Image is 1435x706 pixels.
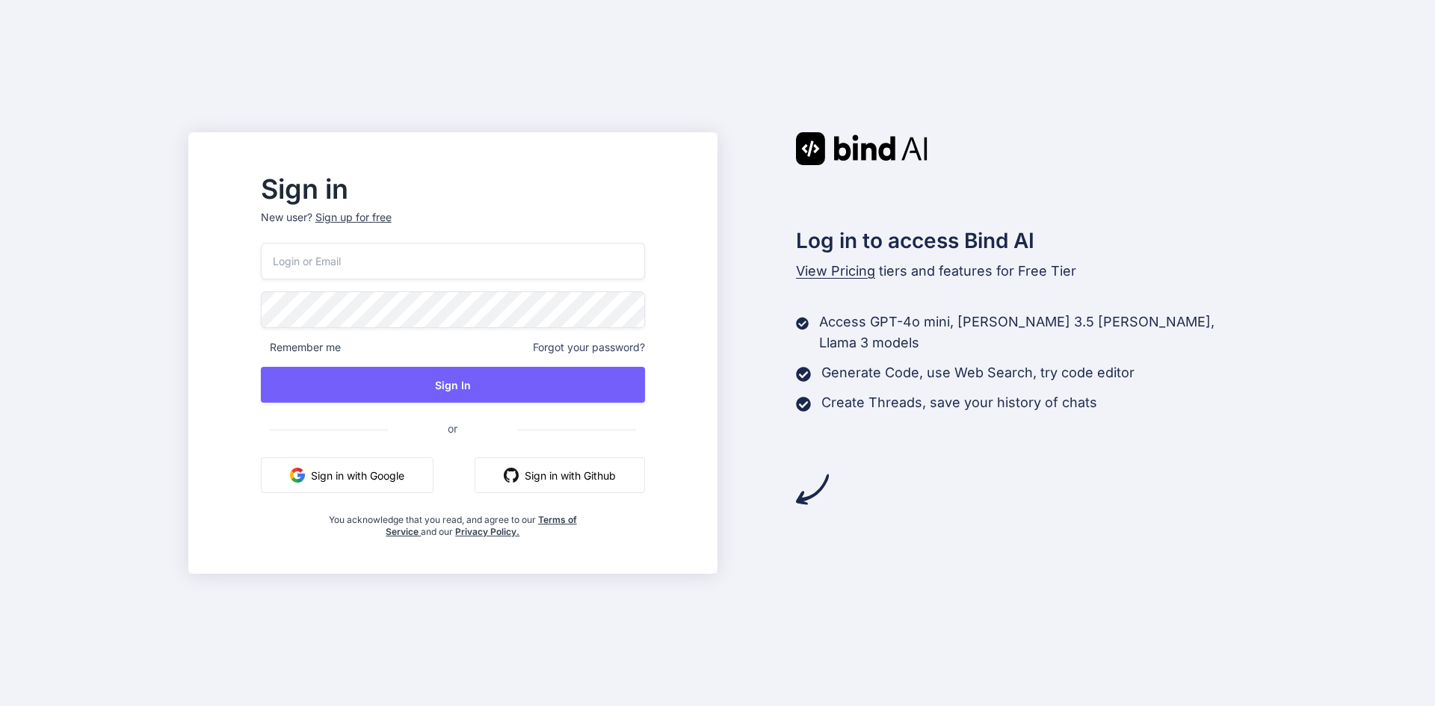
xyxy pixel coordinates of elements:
img: github [504,468,519,483]
p: Access GPT-4o mini, [PERSON_NAME] 3.5 [PERSON_NAME], Llama 3 models [819,312,1247,353]
span: Remember me [261,340,341,355]
p: Create Threads, save your history of chats [821,392,1097,413]
div: Sign up for free [315,210,392,225]
span: or [388,410,517,447]
h2: Log in to access Bind AI [796,225,1247,256]
span: Forgot your password? [533,340,645,355]
img: Bind AI logo [796,132,928,165]
p: New user? [261,210,645,243]
div: You acknowledge that you read, and agree to our and our [324,505,581,538]
p: Generate Code, use Web Search, try code editor [821,362,1135,383]
button: Sign In [261,367,645,403]
span: View Pricing [796,263,875,279]
img: arrow [796,473,829,506]
button: Sign in with Google [261,457,433,493]
h2: Sign in [261,177,645,201]
a: Terms of Service [386,514,577,537]
a: Privacy Policy. [455,526,519,537]
img: google [290,468,305,483]
button: Sign in with Github [475,457,645,493]
p: tiers and features for Free Tier [796,261,1247,282]
input: Login or Email [261,243,645,279]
